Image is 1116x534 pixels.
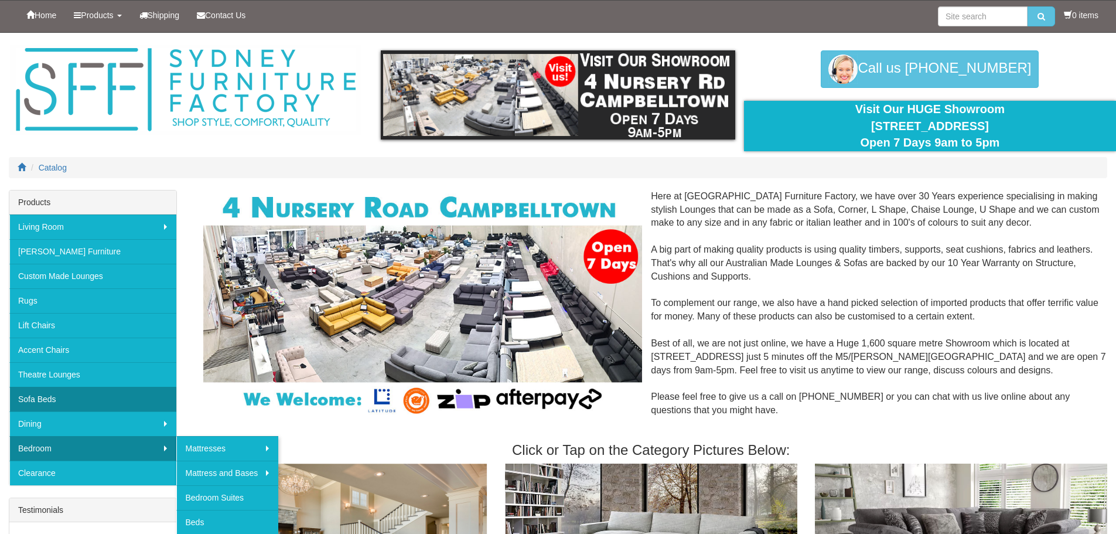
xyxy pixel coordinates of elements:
span: Products [81,11,113,20]
img: showroom.gif [381,50,735,140]
a: Living Room [9,215,176,239]
a: Bedroom Suites [176,485,278,510]
img: Sydney Furniture Factory [10,45,361,135]
h3: Click or Tap on the Category Pictures Below: [194,443,1107,458]
a: Custom Made Lounges [9,264,176,288]
a: Shipping [131,1,189,30]
span: Shipping [148,11,180,20]
span: Contact Us [205,11,245,20]
div: Here at [GEOGRAPHIC_DATA] Furniture Factory, we have over 30 Years experience specialising in mak... [194,190,1107,431]
a: Home [18,1,65,30]
a: Sofa Beds [9,387,176,411]
div: Testimonials [9,498,176,522]
a: Contact Us [188,1,254,30]
a: Theatre Lounges [9,362,176,387]
a: Mattresses [176,436,278,461]
span: Home [35,11,56,20]
div: Visit Our HUGE Showroom [STREET_ADDRESS] Open 7 Days 9am to 5pm [753,101,1107,151]
a: Clearance [9,461,176,485]
a: [PERSON_NAME] Furniture [9,239,176,264]
li: 0 items [1064,9,1098,21]
a: Bedroom [9,436,176,461]
input: Site search [938,6,1028,26]
img: Corner Modular Lounges [203,190,642,418]
a: Dining [9,411,176,436]
a: Lift Chairs [9,313,176,338]
div: Products [9,191,176,215]
a: Catalog [39,163,67,172]
a: Mattress and Bases [176,461,278,485]
a: Products [65,1,130,30]
a: Rugs [9,288,176,313]
a: Accent Chairs [9,338,176,362]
